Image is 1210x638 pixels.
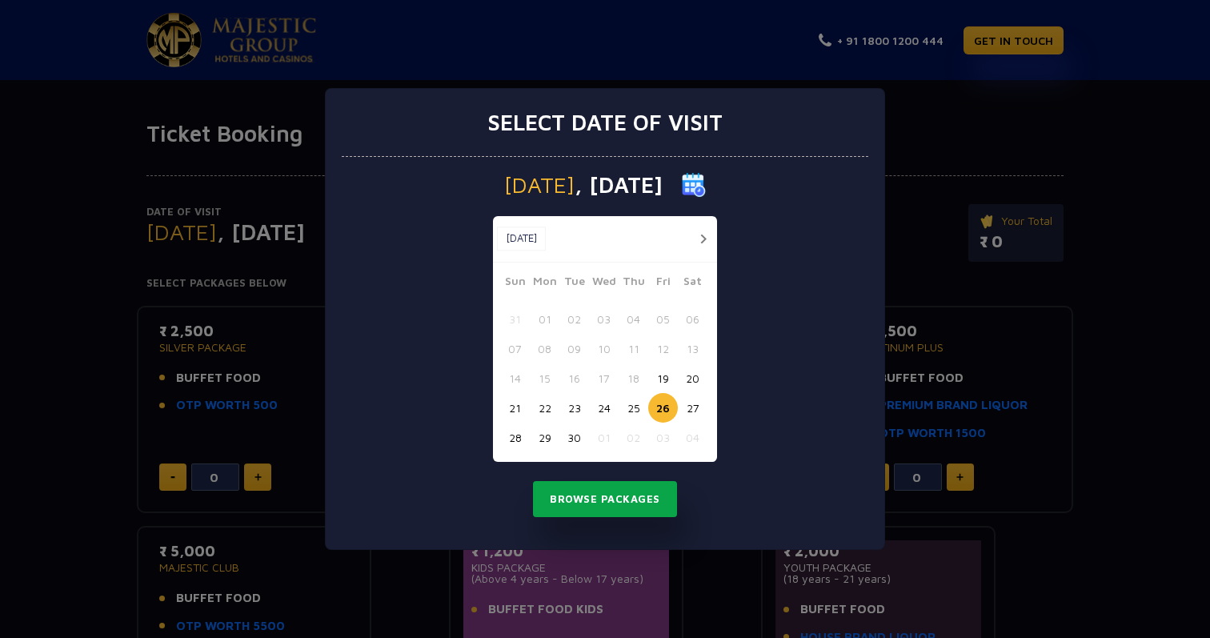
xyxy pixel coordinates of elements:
button: 20 [678,363,707,393]
button: 12 [648,334,678,363]
button: 05 [648,304,678,334]
button: 21 [500,393,530,423]
button: 08 [530,334,559,363]
button: 29 [530,423,559,452]
button: 03 [648,423,678,452]
span: Thu [619,272,648,295]
button: 14 [500,363,530,393]
button: 15 [530,363,559,393]
button: 16 [559,363,589,393]
button: 30 [559,423,589,452]
button: 03 [589,304,619,334]
button: 09 [559,334,589,363]
img: calender icon [682,173,706,197]
span: Wed [589,272,619,295]
span: Sat [678,272,707,295]
span: Mon [530,272,559,295]
button: 28 [500,423,530,452]
button: 17 [589,363,619,393]
button: 02 [619,423,648,452]
button: 02 [559,304,589,334]
button: 13 [678,334,707,363]
button: 10 [589,334,619,363]
button: 26 [648,393,678,423]
span: Tue [559,272,589,295]
button: 24 [589,393,619,423]
button: 25 [619,393,648,423]
button: 22 [530,393,559,423]
button: 19 [648,363,678,393]
button: 31 [500,304,530,334]
button: 04 [619,304,648,334]
span: , [DATE] [575,174,663,196]
button: [DATE] [497,227,546,251]
button: 04 [678,423,707,452]
button: 11 [619,334,648,363]
button: 23 [559,393,589,423]
button: 27 [678,393,707,423]
span: Fri [648,272,678,295]
h3: Select date of visit [487,109,723,136]
span: [DATE] [504,174,575,196]
button: 06 [678,304,707,334]
button: 01 [530,304,559,334]
span: Sun [500,272,530,295]
button: Browse Packages [533,481,677,518]
button: 01 [589,423,619,452]
button: 07 [500,334,530,363]
button: 18 [619,363,648,393]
